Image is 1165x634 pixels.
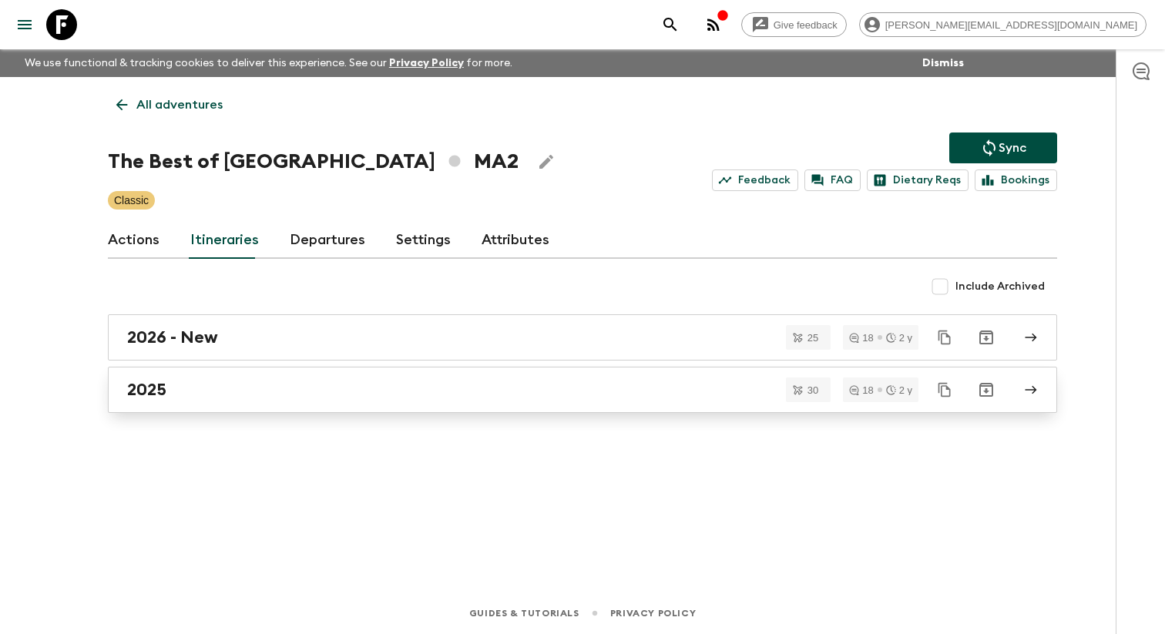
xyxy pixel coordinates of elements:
a: Attributes [482,222,549,259]
button: Duplicate [931,324,959,351]
a: Guides & Tutorials [469,605,579,622]
div: 2 y [886,385,912,395]
span: 30 [798,385,828,395]
h1: The Best of [GEOGRAPHIC_DATA] MA2 [108,146,519,177]
a: Departures [290,222,365,259]
a: Settings [396,222,451,259]
button: Duplicate [931,376,959,404]
button: search adventures [655,9,686,40]
p: All adventures [136,96,223,114]
button: Archive [971,374,1002,405]
p: We use functional & tracking cookies to deliver this experience. See our for more. [18,49,519,77]
span: Include Archived [955,279,1045,294]
button: Archive [971,322,1002,353]
button: Dismiss [918,52,968,74]
a: Actions [108,222,159,259]
a: Dietary Reqs [867,169,969,191]
span: 25 [798,333,828,343]
div: 18 [849,385,873,395]
a: Privacy Policy [389,58,464,69]
a: Itineraries [190,222,259,259]
span: [PERSON_NAME][EMAIL_ADDRESS][DOMAIN_NAME] [877,19,1146,31]
p: Classic [114,193,149,208]
a: All adventures [108,89,231,120]
div: 2 y [886,333,912,343]
div: 18 [849,333,873,343]
a: Feedback [712,169,798,191]
button: menu [9,9,40,40]
a: Give feedback [741,12,847,37]
a: Bookings [975,169,1057,191]
a: FAQ [804,169,861,191]
p: Sync [999,139,1026,157]
span: Give feedback [765,19,846,31]
button: Sync adventure departures to the booking engine [949,133,1057,163]
a: 2026 - New [108,314,1057,361]
div: [PERSON_NAME][EMAIL_ADDRESS][DOMAIN_NAME] [859,12,1147,37]
h2: 2025 [127,380,166,400]
a: 2025 [108,367,1057,413]
h2: 2026 - New [127,327,218,347]
a: Privacy Policy [610,605,696,622]
button: Edit Adventure Title [531,146,562,177]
